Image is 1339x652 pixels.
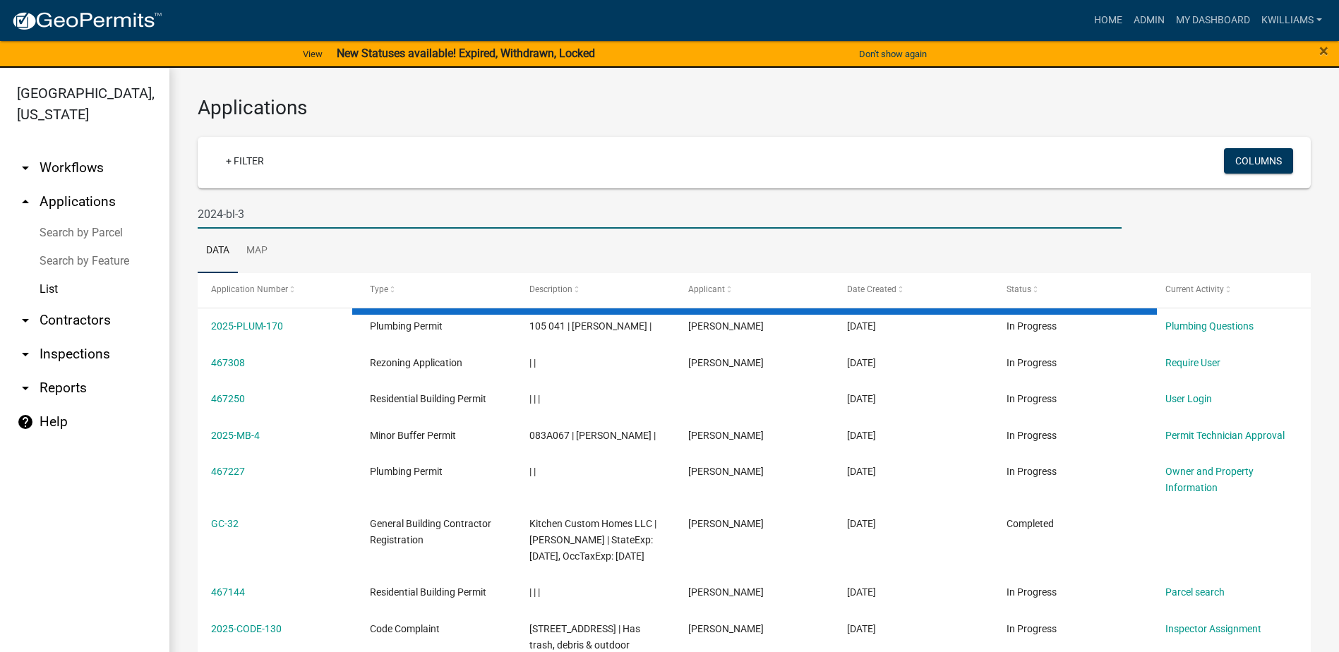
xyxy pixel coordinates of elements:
span: 08/21/2025 [847,586,876,598]
datatable-header-cell: Description [516,273,675,307]
span: Residential Building Permit [370,393,486,404]
span: Angela Waldroup [688,357,764,368]
i: arrow_drop_down [17,380,34,397]
span: Status [1007,284,1031,294]
span: | | | [529,393,540,404]
a: User Login [1165,393,1212,404]
a: Home [1088,7,1128,34]
span: | | | [529,586,540,598]
strong: New Statuses available! Expired, Withdrawn, Locked [337,47,595,60]
span: Code Complaint [370,623,440,634]
a: View [297,42,328,66]
a: 2025-MB-4 [211,430,260,441]
a: 467227 [211,466,245,477]
a: Require User [1165,357,1220,368]
span: 083A067 | Matt Bacon | [529,430,656,441]
span: 08/21/2025 [847,430,876,441]
a: 467308 [211,357,245,368]
a: Data [198,229,238,274]
span: In Progress [1007,466,1057,477]
span: Jay Grimes [688,320,764,332]
span: In Progress [1007,393,1057,404]
datatable-header-cell: Current Activity [1152,273,1311,307]
a: + Filter [215,148,275,174]
a: Permit Technician Approval [1165,430,1285,441]
span: In Progress [1007,357,1057,368]
span: 08/21/2025 [847,518,876,529]
i: arrow_drop_down [17,159,34,176]
a: 2025-CODE-130 [211,623,282,634]
span: Stephen Kitchen [688,518,764,529]
a: GC-32 [211,518,239,529]
span: Luciano Villarreal [688,466,764,477]
i: help [17,413,34,430]
span: Rezoning Application [370,357,462,368]
span: Completed [1007,518,1054,529]
span: In Progress [1007,430,1057,441]
a: Parcel search [1165,586,1225,598]
span: 08/21/2025 [847,466,876,477]
datatable-header-cell: Type [356,273,515,307]
button: Close [1319,42,1328,59]
datatable-header-cell: Applicant [675,273,834,307]
span: General Building Contractor Registration [370,518,491,545]
span: Plumbing Permit [370,466,443,477]
button: Don't show again [853,42,932,66]
span: Stephanie Morris [688,623,764,634]
span: 08/21/2025 [847,623,876,634]
span: Minor Buffer Permit [370,430,456,441]
span: In Progress [1007,586,1057,598]
span: Date Created [847,284,896,294]
span: Plumbing Permit [370,320,443,332]
i: arrow_drop_down [17,346,34,363]
button: Columns [1224,148,1293,174]
span: Applicant [688,284,725,294]
a: Owner and Property Information [1165,466,1254,493]
span: Description [529,284,572,294]
i: arrow_drop_down [17,312,34,329]
span: Current Activity [1165,284,1224,294]
span: Matt Bacon [688,430,764,441]
a: 467250 [211,393,245,404]
a: Plumbing Questions [1165,320,1254,332]
span: Robert Harris [688,586,764,598]
span: In Progress [1007,623,1057,634]
i: arrow_drop_up [17,193,34,210]
a: Admin [1128,7,1170,34]
span: Kitchen Custom Homes LLC | Stephen Kitchen | StateExp: 06/30/2026, OccTaxExp: 12/31/2025 [529,518,656,562]
span: × [1319,41,1328,61]
span: | | [529,466,536,477]
a: 2025-PLUM-170 [211,320,283,332]
input: Search for applications [198,200,1122,229]
datatable-header-cell: Status [992,273,1151,307]
span: 08/21/2025 [847,357,876,368]
span: In Progress [1007,320,1057,332]
span: 08/21/2025 [847,393,876,404]
span: | | [529,357,536,368]
a: kwilliams [1256,7,1328,34]
span: Type [370,284,388,294]
a: 467144 [211,586,245,598]
datatable-header-cell: Date Created [834,273,992,307]
datatable-header-cell: Application Number [198,273,356,307]
span: Application Number [211,284,288,294]
h3: Applications [198,96,1311,120]
a: Inspector Assignment [1165,623,1261,634]
a: My Dashboard [1170,7,1256,34]
span: Residential Building Permit [370,586,486,598]
span: 08/21/2025 [847,320,876,332]
a: Map [238,229,276,274]
span: 105 041 | Jason Grimes | [529,320,652,332]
